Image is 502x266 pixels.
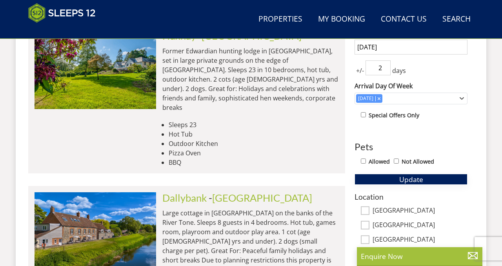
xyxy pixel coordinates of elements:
[255,11,306,28] a: Properties
[162,46,339,112] p: Former Edwardian hunting lodge in [GEOGRAPHIC_DATA], set in large private grounds on the edge of ...
[169,139,339,148] li: Outdoor Kitchen
[355,193,467,201] h3: Location
[369,111,419,120] label: Special Offers Only
[355,81,467,91] label: Arrival Day Of Week
[212,192,312,204] a: [GEOGRAPHIC_DATA]
[28,3,96,23] img: Sleeps 12
[439,11,474,28] a: Search
[355,40,467,55] input: Arrival Date
[169,158,339,167] li: BBQ
[399,175,423,184] span: Update
[169,148,339,158] li: Pizza Oven
[355,66,366,75] span: +/-
[169,120,339,129] li: Sleeps 23
[162,192,207,204] a: Dallybank
[373,236,467,244] label: [GEOGRAPHIC_DATA]
[355,174,467,185] button: Update
[391,66,407,75] span: days
[373,221,467,230] label: [GEOGRAPHIC_DATA]
[402,157,434,166] label: Not Allowed
[373,207,467,215] label: [GEOGRAPHIC_DATA]
[378,11,430,28] a: Contact Us
[35,30,156,109] img: duxhams-somerset-holiday-accomodation-sleeps-12.original.jpg
[315,11,368,28] a: My Booking
[355,93,467,104] div: Combobox
[369,157,390,166] label: Allowed
[24,27,107,34] iframe: Customer reviews powered by Trustpilot
[209,192,312,204] span: -
[169,129,339,139] li: Hot Tub
[356,95,375,102] div: [DATE]
[361,251,478,261] p: Enquire Now
[355,142,467,152] h3: Pets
